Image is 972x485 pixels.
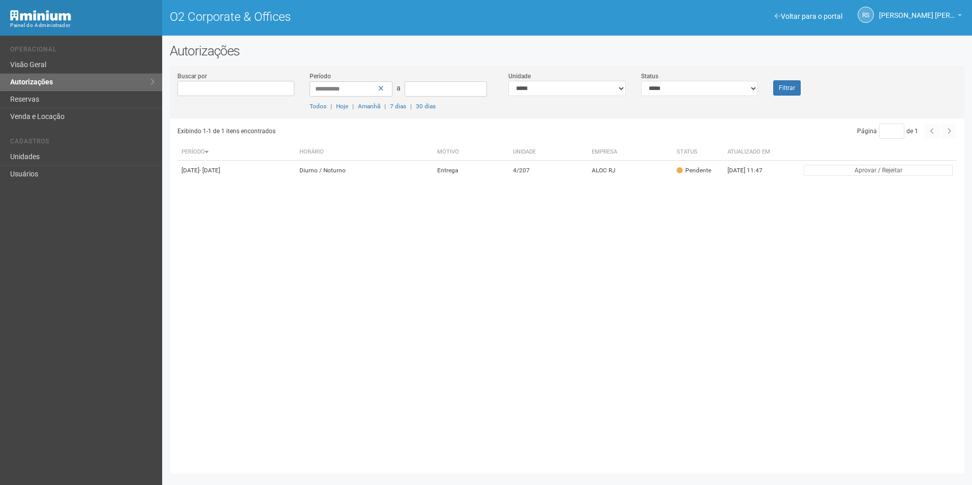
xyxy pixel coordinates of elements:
[10,10,71,21] img: Minium
[170,43,964,58] h2: Autorizações
[773,80,801,96] button: Filtrar
[295,144,433,161] th: Horário
[879,13,962,21] a: [PERSON_NAME] [PERSON_NAME]
[10,21,155,30] div: Painel do Administrador
[433,161,509,180] td: Entrega
[384,103,386,110] span: |
[879,2,955,19] span: Rayssa Soares Ribeiro
[336,103,348,110] a: Hoje
[177,72,207,81] label: Buscar por
[775,12,842,20] a: Voltar para o portal
[295,161,433,180] td: Diurno / Noturno
[177,161,296,180] td: [DATE]
[588,161,673,180] td: ALOC RJ
[433,144,509,161] th: Motivo
[310,72,331,81] label: Período
[509,144,587,161] th: Unidade
[177,144,296,161] th: Período
[858,7,874,23] a: RS
[509,161,587,180] td: 4/207
[588,144,673,161] th: Empresa
[352,103,354,110] span: |
[641,72,658,81] label: Status
[358,103,380,110] a: Amanhã
[390,103,406,110] a: 7 dias
[10,138,155,148] li: Cadastros
[330,103,332,110] span: |
[10,46,155,56] li: Operacional
[170,10,560,23] h1: O2 Corporate & Offices
[397,84,401,92] span: a
[857,128,918,135] span: Página de 1
[508,72,531,81] label: Unidade
[804,165,953,176] button: Aprovar / Rejeitar
[673,144,723,161] th: Status
[723,144,779,161] th: Atualizado em
[723,161,779,180] td: [DATE] 11:47
[677,166,711,175] div: Pendente
[310,103,326,110] a: Todos
[199,167,220,174] span: - [DATE]
[177,124,564,139] div: Exibindo 1-1 de 1 itens encontrados
[416,103,436,110] a: 30 dias
[410,103,412,110] span: |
